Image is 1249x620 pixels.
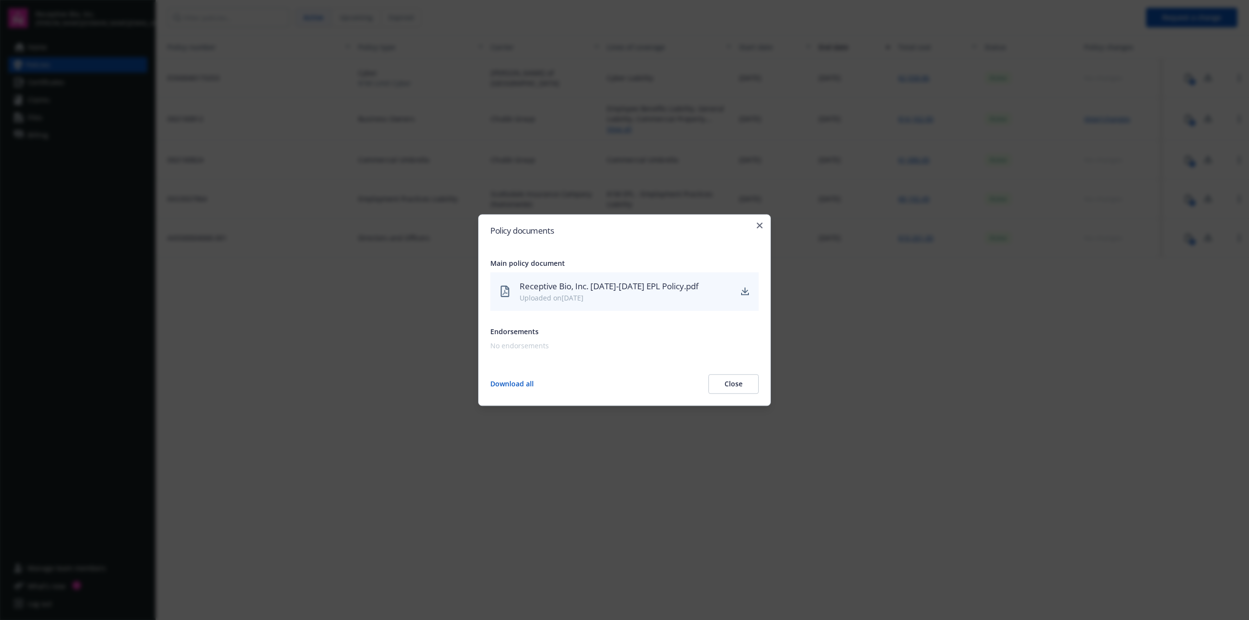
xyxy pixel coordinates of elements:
button: Close [708,374,759,394]
div: Uploaded on [DATE] [520,293,731,303]
div: Receptive Bio, Inc. [DATE]-[DATE] EPL Policy.pdf [520,280,731,293]
h2: Policy documents [490,226,759,235]
div: No endorsements [490,340,755,351]
a: download [739,286,751,298]
button: Download all [490,374,534,394]
div: Main policy document [490,258,759,268]
div: Endorsements [490,326,759,337]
